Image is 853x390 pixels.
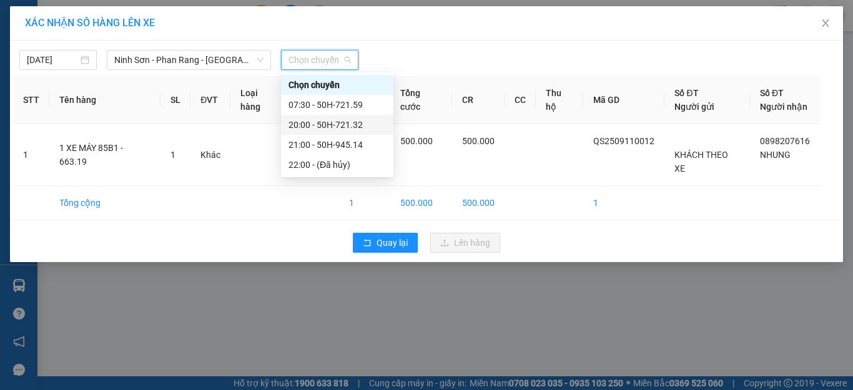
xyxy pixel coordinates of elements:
span: Quay lại [377,236,408,250]
span: Số ĐT [674,88,698,98]
li: (c) 2017 [105,59,172,75]
th: CC [505,76,536,124]
th: CR [452,76,505,124]
th: Tên hàng [49,76,160,124]
td: 500.000 [390,186,452,220]
div: Chọn chuyến [281,75,393,95]
td: 1 [13,124,49,186]
span: 0898207616 [760,136,810,146]
b: Xe Đăng Nhân [16,80,55,139]
span: 500.000 [462,136,495,146]
th: ĐVT [190,76,230,124]
span: down [257,56,264,64]
span: Người nhận [760,102,807,112]
th: Loại hàng [230,76,289,124]
th: Mã GD [583,76,664,124]
b: [DOMAIN_NAME] [105,47,172,57]
td: Tổng cộng [49,186,160,220]
div: 21:00 - 50H-945.14 [288,138,386,152]
td: 500.000 [452,186,505,220]
input: 11/09/2025 [27,53,78,67]
span: NHUNG [760,150,791,160]
button: rollbackQuay lại [353,233,418,253]
span: 500.000 [400,136,433,146]
span: Số ĐT [760,88,784,98]
div: Chọn chuyến [288,78,386,92]
td: 1 [339,186,391,220]
b: Gửi khách hàng [77,18,124,77]
span: QS2509110012 [593,136,654,146]
img: logo.jpg [136,16,165,46]
th: Thu hộ [536,76,583,124]
th: SL [160,76,190,124]
th: STT [13,76,49,124]
span: Chọn chuyến [288,51,351,69]
button: Close [808,6,843,41]
span: close [821,18,831,28]
span: 1 [170,150,175,160]
span: rollback [363,238,372,248]
div: 07:30 - 50H-721.59 [288,98,386,112]
span: XÁC NHẬN SỐ HÀNG LÊN XE [25,17,155,29]
td: 1 XE MÁY 85B1 - 663.19 [49,124,160,186]
span: Ninh Sơn - Phan Rang - Sài Gòn [114,51,264,69]
div: 22:00 - (Đã hủy) [288,158,386,172]
div: 20:00 - 50H-721.32 [288,118,386,132]
td: 1 [583,186,664,220]
td: Khác [190,124,230,186]
button: uploadLên hàng [430,233,500,253]
th: Tổng cước [390,76,452,124]
span: Người gửi [674,102,714,112]
span: KHÁCH THEO XE [674,150,728,173]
